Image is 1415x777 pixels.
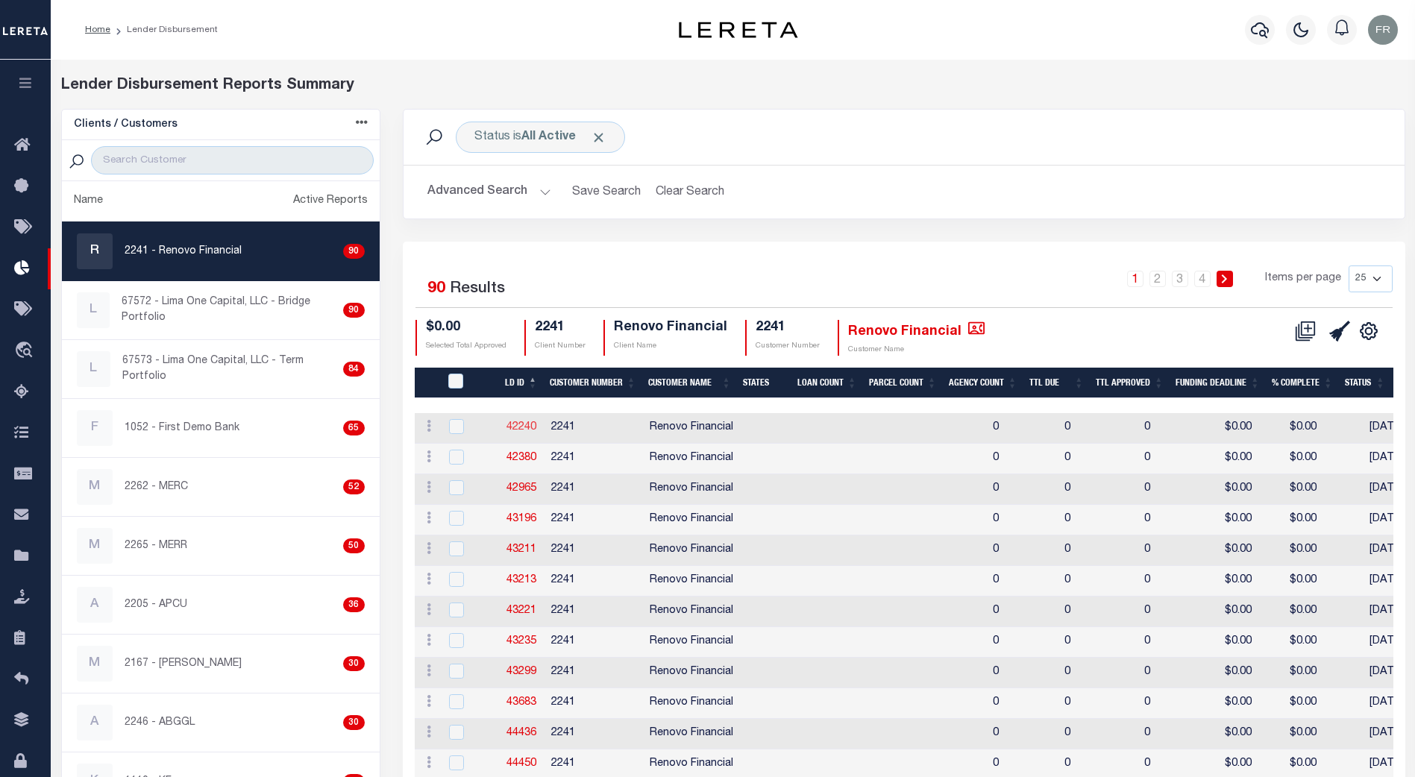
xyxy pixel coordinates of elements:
[1138,688,1219,719] td: 0
[1138,627,1219,658] td: 0
[1058,474,1138,505] td: 0
[426,341,506,352] p: Selected Total Approved
[506,728,536,738] a: 44436
[1284,474,1364,505] td: $0.00
[91,146,373,174] input: Search Customer
[987,566,1058,597] td: 0
[122,353,337,385] p: 67573 - Lima One Capital, LLC - Term Portfolio
[110,23,218,37] li: Lender Disbursement
[62,693,380,752] a: A2246 - ABGGL30
[644,597,739,627] td: Renovo Financial
[614,341,727,352] p: Client Name
[1284,658,1364,688] td: $0.00
[77,528,113,564] div: M
[943,368,1023,398] th: Agency Count: activate to sort column ascending
[506,575,536,585] a: 43213
[545,688,644,719] td: 2241
[1138,658,1219,688] td: 0
[1058,658,1138,688] td: 0
[14,342,38,361] i: travel_explore
[848,320,985,340] h4: Renovo Financial
[642,368,738,398] th: Customer Name: activate to sort column ascending
[1339,368,1391,398] th: Status: activate to sort column ascending
[506,697,536,708] a: 43683
[644,535,739,566] td: Renovo Financial
[427,177,551,207] button: Advanced Search
[506,605,536,616] a: 43221
[1284,566,1364,597] td: $0.00
[644,444,739,474] td: Renovo Financial
[293,193,368,210] div: Active Reports
[1284,505,1364,535] td: $0.00
[1265,271,1341,287] span: Items per page
[679,22,798,38] img: logo-dark.svg
[1058,566,1138,597] td: 0
[1219,413,1284,444] td: $0.00
[644,658,739,688] td: Renovo Financial
[1284,688,1364,719] td: $0.00
[1219,719,1284,749] td: $0.00
[1194,271,1211,287] a: 4
[1058,535,1138,566] td: 0
[343,656,364,671] div: 30
[644,505,739,535] td: Renovo Financial
[343,715,364,730] div: 30
[62,576,380,634] a: A2205 - APCU36
[125,597,187,613] p: 2205 - APCU
[987,505,1058,535] td: 0
[77,351,110,387] div: L
[650,177,731,207] button: Clear Search
[1058,627,1138,658] td: 0
[122,295,338,326] p: 67572 - Lima One Capital, LLC - Bridge Portfolio
[863,368,943,398] th: Parcel Count: activate to sort column ascending
[1219,444,1284,474] td: $0.00
[1090,368,1170,398] th: Ttl Approved: activate to sort column ascending
[77,646,113,682] div: M
[644,413,739,444] td: Renovo Financial
[450,277,505,301] label: Results
[74,193,103,210] div: Name
[848,345,985,356] p: Customer Name
[343,362,364,377] div: 84
[506,544,536,555] a: 43211
[1127,271,1143,287] a: 1
[1138,597,1219,627] td: 0
[62,635,380,693] a: M2167 - [PERSON_NAME]30
[62,458,380,516] a: M2262 - MERC52
[1138,505,1219,535] td: 0
[1219,688,1284,719] td: $0.00
[545,474,644,505] td: 2241
[1138,535,1219,566] td: 0
[1138,719,1219,749] td: 0
[61,75,1405,97] div: Lender Disbursement Reports Summary
[1219,597,1284,627] td: $0.00
[1284,535,1364,566] td: $0.00
[506,758,536,769] a: 44450
[1284,444,1364,474] td: $0.00
[77,587,113,623] div: A
[125,538,187,554] p: 2265 - MERR
[563,177,650,207] button: Save Search
[521,131,576,143] b: All Active
[506,422,536,432] a: 42240
[545,566,644,597] td: 2241
[644,688,739,719] td: Renovo Financial
[1149,271,1166,287] a: 2
[85,25,110,34] a: Home
[1219,535,1284,566] td: $0.00
[987,627,1058,658] td: 0
[77,410,113,446] div: F
[1058,505,1138,535] td: 0
[1058,688,1138,719] td: 0
[1138,474,1219,505] td: 0
[1138,413,1219,444] td: 0
[499,368,544,398] th: LD ID: activate to sort column descending
[756,341,820,352] p: Customer Number
[1219,474,1284,505] td: $0.00
[62,222,380,280] a: R2241 - Renovo Financial90
[987,413,1058,444] td: 0
[1266,368,1339,398] th: % Complete: activate to sort column ascending
[427,281,445,297] span: 90
[545,597,644,627] td: 2241
[125,656,242,672] p: 2167 - [PERSON_NAME]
